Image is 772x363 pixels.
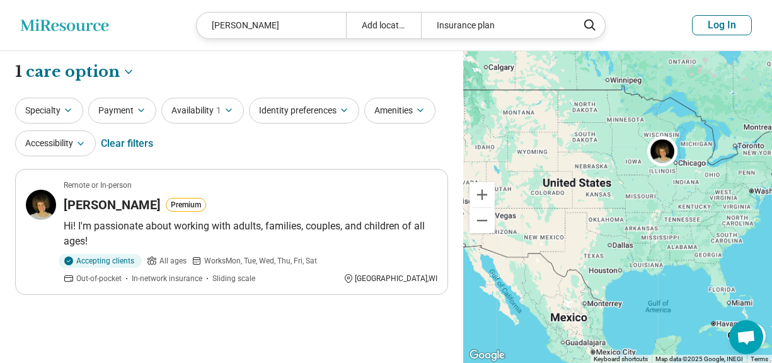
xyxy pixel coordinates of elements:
[159,255,187,267] span: All ages
[204,255,317,267] span: Works Mon, Tue, Wed, Thu, Fri, Sat
[470,182,495,207] button: Zoom in
[26,61,120,83] span: care option
[88,98,156,124] button: Payment
[216,104,221,117] span: 1
[729,320,763,354] div: Open chat
[166,198,206,212] button: Premium
[346,13,421,38] div: Add location
[249,98,359,124] button: Identity preferences
[15,130,96,156] button: Accessibility
[364,98,435,124] button: Amenities
[470,208,495,233] button: Zoom out
[15,61,135,83] h1: 1
[161,98,244,124] button: Availability1
[212,273,255,284] span: Sliding scale
[26,61,135,83] button: Care options
[76,273,122,284] span: Out-of-pocket
[421,13,570,38] div: Insurance plan
[64,180,132,191] p: Remote or In-person
[197,13,346,38] div: [PERSON_NAME]
[101,129,153,159] div: Clear filters
[64,196,161,214] h3: [PERSON_NAME]
[64,219,437,249] p: Hi! I'm passionate about working with adults, families, couples, and children of all ages!
[751,355,768,362] a: Terms (opens in new tab)
[343,273,437,284] div: [GEOGRAPHIC_DATA] , WI
[655,355,743,362] span: Map data ©2025 Google, INEGI
[692,15,752,35] button: Log In
[15,98,83,124] button: Specialty
[59,254,142,268] div: Accepting clients
[132,273,202,284] span: In-network insurance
